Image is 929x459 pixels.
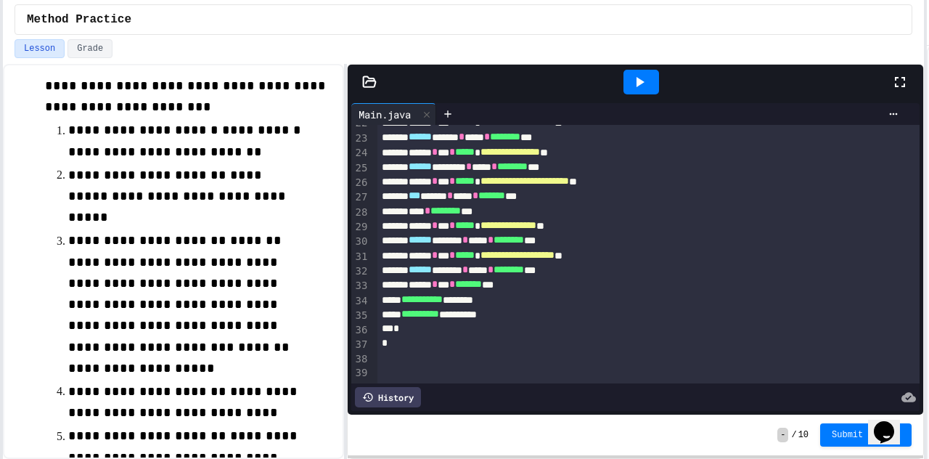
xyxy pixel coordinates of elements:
[868,401,914,444] iframe: chat widget
[351,279,369,293] div: 33
[351,103,436,125] div: Main.java
[351,338,369,352] div: 37
[351,250,369,264] div: 31
[351,176,369,190] div: 26
[351,309,369,323] div: 35
[351,366,369,381] div: 39
[351,294,369,309] div: 34
[351,352,369,367] div: 38
[351,161,369,176] div: 25
[351,131,369,146] div: 23
[791,429,796,441] span: /
[351,107,418,122] div: Main.java
[351,235,369,249] div: 30
[67,39,112,58] button: Grade
[27,11,131,28] span: Method Practice
[832,429,900,441] span: Submit Answer
[351,264,369,279] div: 32
[355,387,421,407] div: History
[820,423,912,447] button: Submit Answer
[351,190,369,205] div: 27
[351,206,369,220] div: 28
[351,146,369,161] div: 24
[351,220,369,235] div: 29
[798,429,809,441] span: 10
[351,323,369,338] div: 36
[777,428,788,442] span: -
[15,39,65,58] button: Lesson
